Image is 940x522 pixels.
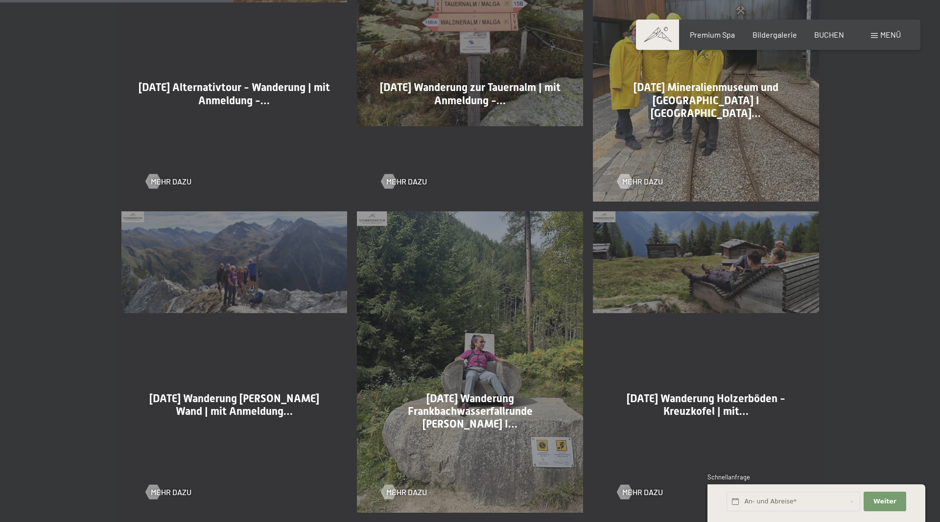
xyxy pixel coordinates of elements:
[149,392,319,417] span: [DATE] Wanderung [PERSON_NAME] Wand | mit Anmeldung…
[386,176,427,187] span: Mehr dazu
[707,473,750,481] span: Schnellanfrage
[880,30,901,39] span: Menü
[408,392,533,431] span: [DATE] Wanderung Frankbachwasserfallrunde [PERSON_NAME] I…
[146,176,191,187] a: Mehr dazu
[690,30,735,39] a: Premium Spa
[752,30,797,39] a: Bildergalerie
[151,176,191,187] span: Mehr dazu
[380,81,561,106] span: [DATE] Wanderung zur Tauernalm | mit Anmeldung -…
[622,176,663,187] span: Mehr dazu
[146,487,191,498] a: Mehr dazu
[634,81,778,119] span: [DATE] Mineralienmuseum und [GEOGRAPHIC_DATA] I [GEOGRAPHIC_DATA]…
[151,487,191,498] span: Mehr dazu
[381,176,427,187] a: Mehr dazu
[622,487,663,498] span: Mehr dazu
[381,487,427,498] a: Mehr dazu
[386,487,427,498] span: Mehr dazu
[139,81,330,106] span: [DATE] Alternativtour - Wanderung | mit Anmeldung -…
[873,497,896,506] span: Weiter
[814,30,844,39] a: BUCHEN
[617,487,663,498] a: Mehr dazu
[627,392,785,417] span: [DATE] Wanderung Holzerböden - Kreuzkofel | mit…
[864,492,906,512] button: Weiter
[617,176,663,187] a: Mehr dazu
